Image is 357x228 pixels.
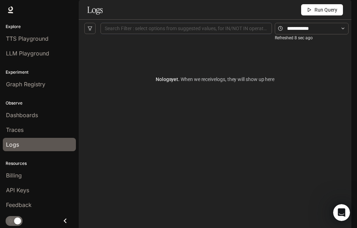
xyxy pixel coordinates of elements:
[180,76,274,82] span: When we receive logs , they will show up here
[314,6,337,14] span: Run Query
[156,75,274,83] article: No logs yet.
[333,204,350,221] iframe: Intercom live chat
[87,26,92,31] span: filter
[84,23,96,34] button: filter
[301,4,343,15] button: Run Query
[275,35,313,41] article: Refreshed 8 sec ago
[87,3,103,17] h1: Logs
